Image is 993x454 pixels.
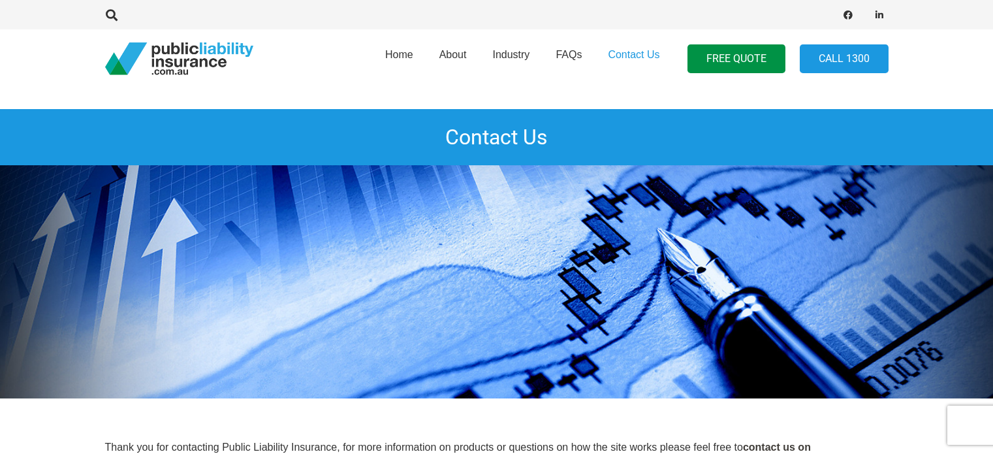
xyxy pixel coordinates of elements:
a: Facebook [839,6,857,24]
a: LinkedIn [870,6,889,24]
a: FAQs [543,25,595,92]
span: Contact Us [608,49,659,60]
a: Home [372,25,426,92]
a: About [426,25,480,92]
a: Contact Us [595,25,672,92]
a: Industry [479,25,543,92]
a: FREE QUOTE [687,44,785,74]
span: About [439,49,467,60]
span: FAQs [556,49,582,60]
span: Home [385,49,413,60]
a: Search [99,9,125,21]
span: Industry [492,49,529,60]
a: Call 1300 [800,44,889,74]
a: pli_logotransparent [105,42,253,75]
